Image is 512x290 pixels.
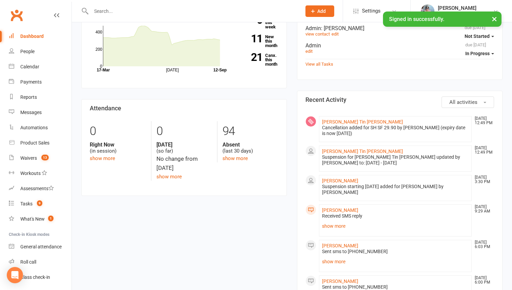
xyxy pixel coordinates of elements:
span: 13 [41,155,49,160]
span: Not Started [465,34,490,39]
div: (so far) [156,141,212,154]
a: show more [90,155,115,161]
time: [DATE] 12:49 PM [471,146,494,155]
div: Payments [20,79,42,85]
a: view contact [305,31,330,37]
a: [PERSON_NAME] [322,178,358,183]
a: [PERSON_NAME] [322,243,358,248]
a: [PERSON_NAME] [322,278,358,284]
a: Assessments [9,181,71,196]
span: Signed in successfully. [389,16,444,22]
span: Sent sms to [PHONE_NUMBER] [322,284,388,290]
button: Not Started [465,30,494,42]
div: General attendance [20,244,62,249]
div: What's New [20,216,45,222]
img: thumb_image1747747990.png [421,4,434,18]
strong: Absent [222,141,278,148]
span: 1 [48,216,54,221]
div: No change from [DATE] [156,154,212,173]
div: Class check-in [20,274,50,280]
a: 11New this month [239,35,278,48]
a: show more [222,155,248,161]
div: Product Sales [20,140,49,146]
a: Automations [9,120,71,135]
strong: 11 [239,34,262,44]
div: Roll call [20,259,36,265]
div: Automations [20,125,48,130]
a: Product Sales [9,135,71,151]
div: Lyf 24/7 [438,11,476,17]
a: [PERSON_NAME] Tin [PERSON_NAME] [322,149,403,154]
span: In Progress [465,51,490,56]
span: Settings [362,3,381,19]
div: Dashboard [20,34,44,39]
div: 0 [156,121,212,141]
time: [DATE] 9:29 AM [471,205,494,214]
strong: 21 [239,52,262,62]
a: Dashboard [9,29,71,44]
a: Messages [9,105,71,120]
div: Suspension starting [DATE] added for [PERSON_NAME] by [PERSON_NAME] [322,184,469,195]
div: Waivers [20,155,37,161]
a: edit [305,49,313,54]
div: Open Intercom Messenger [7,267,23,283]
span: Add [317,8,326,14]
time: [DATE] 12:49 PM [471,116,494,125]
div: Admin [305,42,494,49]
div: Workouts [20,171,41,176]
div: Suspension for [PERSON_NAME] Tin [PERSON_NAME] updated by [PERSON_NAME] to: [DATE] - [DATE] [322,154,469,166]
a: Reports [9,90,71,105]
span: 9 [37,200,42,206]
button: Add [305,5,334,17]
div: Assessments [20,186,54,191]
a: show more [322,257,469,266]
a: [PERSON_NAME] [322,207,358,213]
a: Class kiosk mode [9,270,71,285]
a: What's New1 [9,211,71,227]
a: edit [332,31,339,37]
div: People [20,49,35,54]
time: [DATE] 6:03 PM [471,240,494,249]
h3: Recent Activity [305,96,494,103]
strong: Right Now [90,141,146,148]
a: Calendar [9,59,71,74]
a: General attendance kiosk mode [9,239,71,254]
div: Calendar [20,64,39,69]
button: All activities [442,96,494,108]
div: Tasks [20,201,33,206]
a: show more [156,174,182,180]
a: Tasks 9 [9,196,71,211]
a: View all Tasks [305,62,333,67]
div: 94 [222,121,278,141]
a: 21Canx. this month [239,53,278,66]
time: [DATE] 3:30 PM [471,175,494,184]
button: In Progress [465,47,494,60]
a: Waivers 13 [9,151,71,166]
strong: [DATE] [156,141,212,148]
button: × [488,12,500,26]
a: Roll call [9,254,71,270]
div: Received SMS reply [322,213,469,219]
div: 0 [90,121,146,141]
span: All activities [449,99,477,105]
div: Messages [20,110,42,115]
a: People [9,44,71,59]
a: [PERSON_NAME] Tin [PERSON_NAME] [322,119,403,125]
div: Reports [20,94,37,100]
a: show more [322,221,469,231]
span: Sent sms to [PHONE_NUMBER] [322,249,388,254]
a: Workouts [9,166,71,181]
h3: Attendance [90,105,278,112]
time: [DATE] 6:00 PM [471,276,494,285]
div: [PERSON_NAME] [438,5,476,11]
div: Cancellation added for SH SF 29.90 by [PERSON_NAME] (expiry date is now [DATE]) [322,125,469,136]
a: Payments [9,74,71,90]
a: Clubworx [8,7,25,24]
input: Search... [89,6,297,16]
div: (in session) [90,141,146,154]
div: (last 30 days) [222,141,278,154]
